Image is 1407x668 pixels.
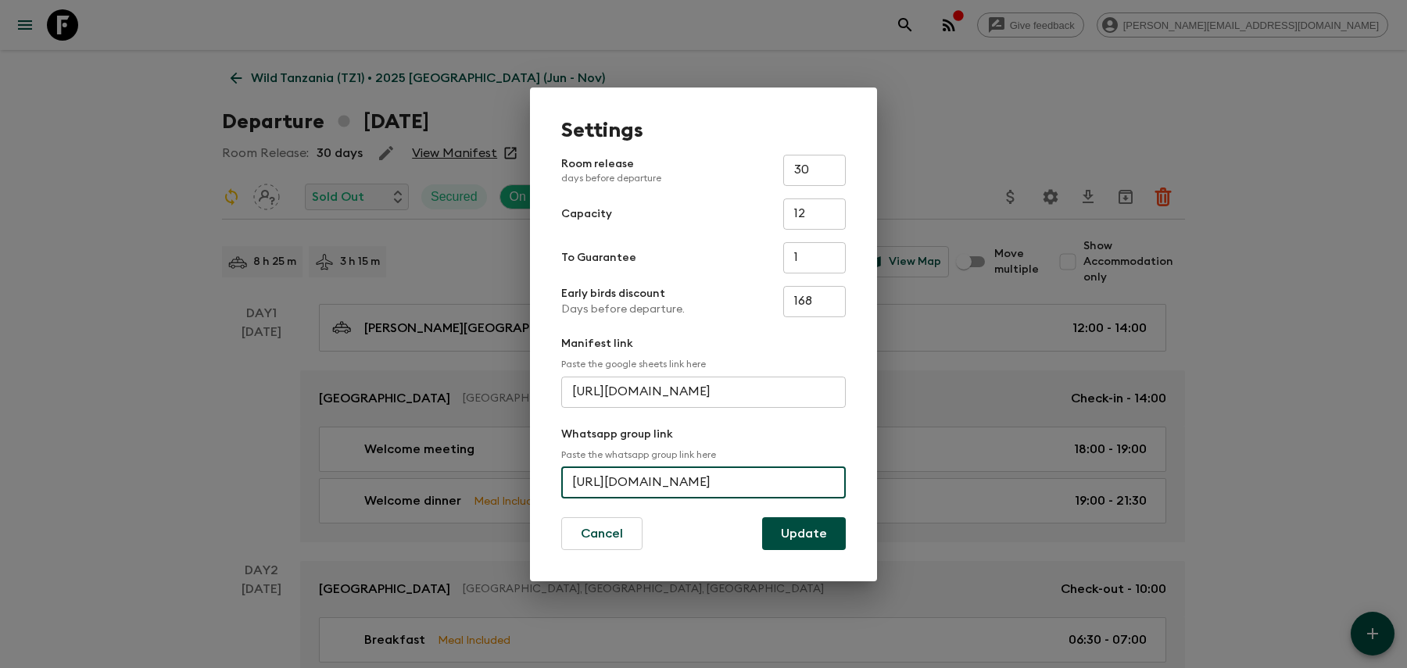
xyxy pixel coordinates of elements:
input: e.g. 14 [783,198,846,230]
p: days before departure [561,172,661,184]
p: Whatsapp group link [561,427,846,442]
p: To Guarantee [561,250,636,266]
p: Early birds discount [561,286,685,302]
h1: Settings [561,119,846,142]
button: Update [762,517,846,550]
p: Paste the google sheets link here [561,358,846,370]
input: e.g. 30 [783,155,846,186]
input: e.g. https://chat.whatsapp.com/... [561,467,846,498]
p: Capacity [561,206,612,222]
p: Room release [561,156,661,184]
button: Cancel [561,517,643,550]
p: Manifest link [561,336,846,352]
p: Paste the whatsapp group link here [561,448,846,461]
input: e.g. 180 [783,286,846,317]
p: Days before departure. [561,302,685,317]
input: e.g. 4 [783,242,846,273]
input: e.g. https://docs.google.com/spreadsheets/d/1P7Zz9v8J0vXy1Q/edit#gid=0 [561,377,846,408]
